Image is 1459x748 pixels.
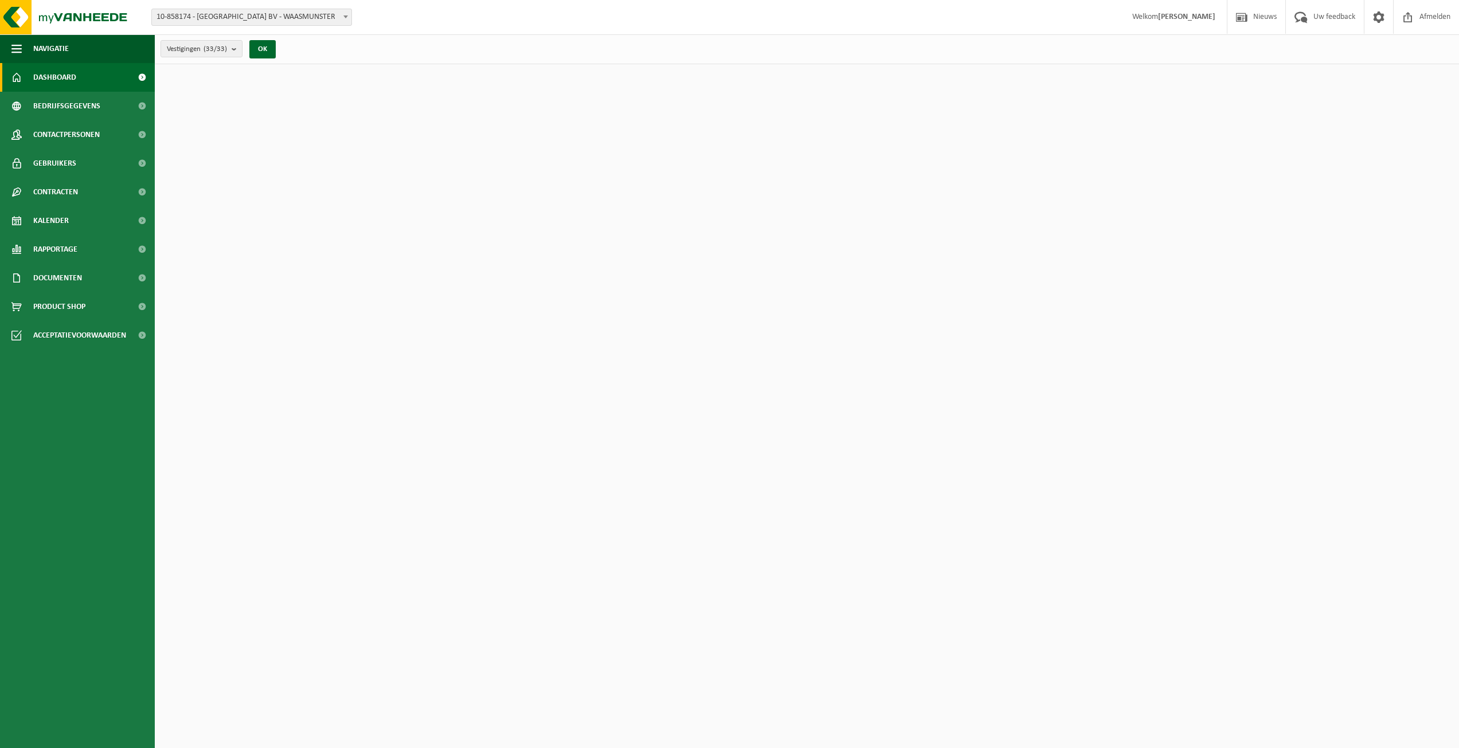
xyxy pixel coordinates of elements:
[33,292,85,321] span: Product Shop
[33,178,78,206] span: Contracten
[204,45,227,53] count: (33/33)
[33,92,100,120] span: Bedrijfsgegevens
[33,321,126,350] span: Acceptatievoorwaarden
[33,206,69,235] span: Kalender
[33,34,69,63] span: Navigatie
[152,9,351,25] span: 10-858174 - CLEYS BV - WAASMUNSTER
[33,235,77,264] span: Rapportage
[167,41,227,58] span: Vestigingen
[161,40,242,57] button: Vestigingen(33/33)
[33,264,82,292] span: Documenten
[33,120,100,149] span: Contactpersonen
[1158,13,1215,21] strong: [PERSON_NAME]
[33,149,76,178] span: Gebruikers
[249,40,276,58] button: OK
[33,63,76,92] span: Dashboard
[151,9,352,26] span: 10-858174 - CLEYS BV - WAASMUNSTER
